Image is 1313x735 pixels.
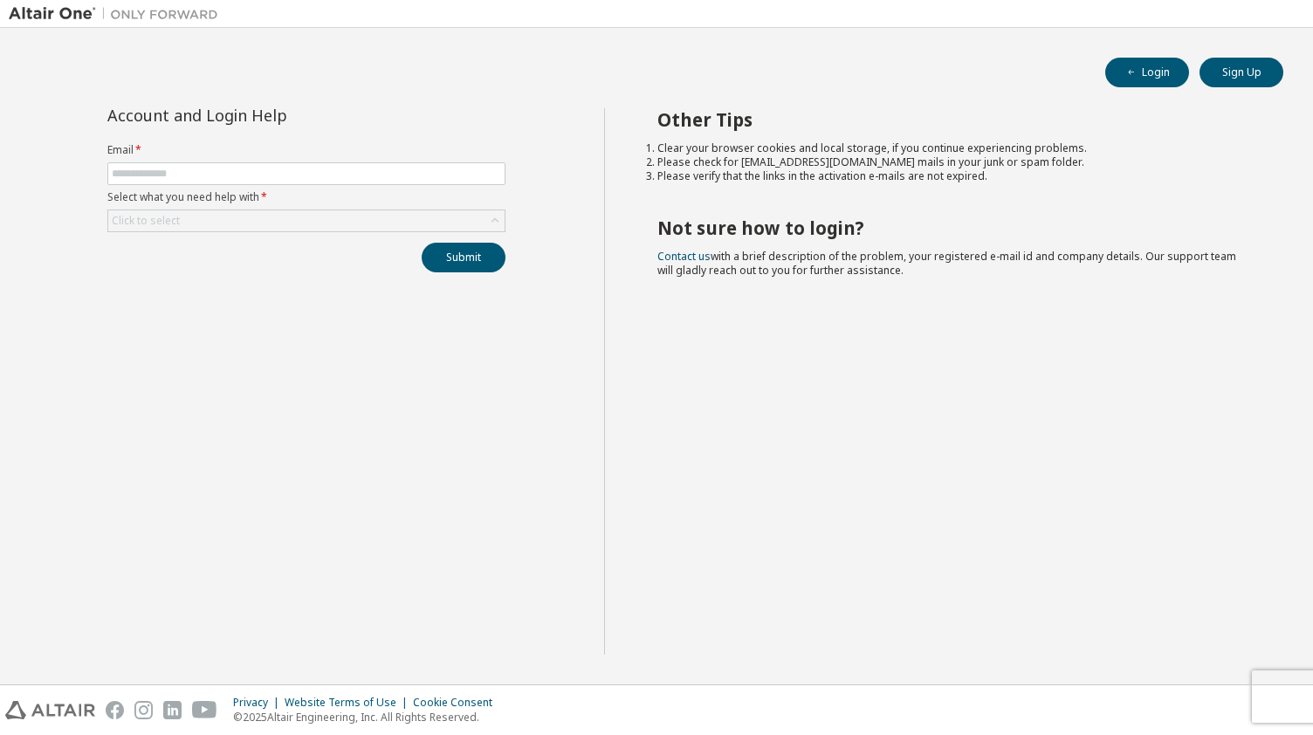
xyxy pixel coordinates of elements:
button: Sign Up [1200,58,1283,87]
img: facebook.svg [106,701,124,719]
li: Clear your browser cookies and local storage, if you continue experiencing problems. [657,141,1253,155]
div: Privacy [233,696,285,710]
span: with a brief description of the problem, your registered e-mail id and company details. Our suppo... [657,249,1236,278]
label: Select what you need help with [107,190,505,204]
a: Contact us [657,249,711,264]
div: Cookie Consent [413,696,503,710]
li: Please check for [EMAIL_ADDRESS][DOMAIN_NAME] mails in your junk or spam folder. [657,155,1253,169]
h2: Not sure how to login? [657,216,1253,239]
p: © 2025 Altair Engineering, Inc. All Rights Reserved. [233,710,503,725]
img: altair_logo.svg [5,701,95,719]
h2: Other Tips [657,108,1253,131]
button: Login [1105,58,1189,87]
img: instagram.svg [134,701,153,719]
div: Click to select [108,210,505,231]
img: Altair One [9,5,227,23]
label: Email [107,143,505,157]
div: Website Terms of Use [285,696,413,710]
li: Please verify that the links in the activation e-mails are not expired. [657,169,1253,183]
button: Submit [422,243,505,272]
div: Account and Login Help [107,108,426,122]
div: Click to select [112,214,180,228]
img: linkedin.svg [163,701,182,719]
img: youtube.svg [192,701,217,719]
